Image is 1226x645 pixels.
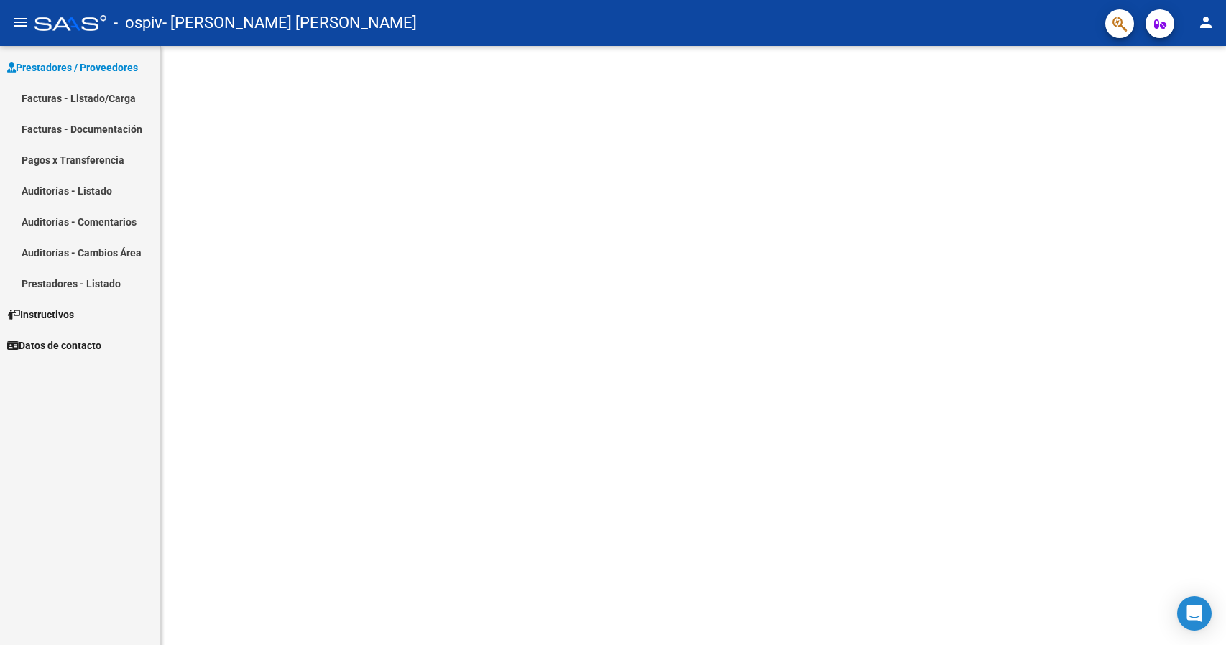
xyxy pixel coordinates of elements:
[7,60,138,75] span: Prestadores / Proveedores
[114,7,162,39] span: - ospiv
[1197,14,1215,31] mat-icon: person
[1177,596,1212,631] div: Open Intercom Messenger
[7,338,101,353] span: Datos de contacto
[11,14,29,31] mat-icon: menu
[162,7,417,39] span: - [PERSON_NAME] [PERSON_NAME]
[7,307,74,322] span: Instructivos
